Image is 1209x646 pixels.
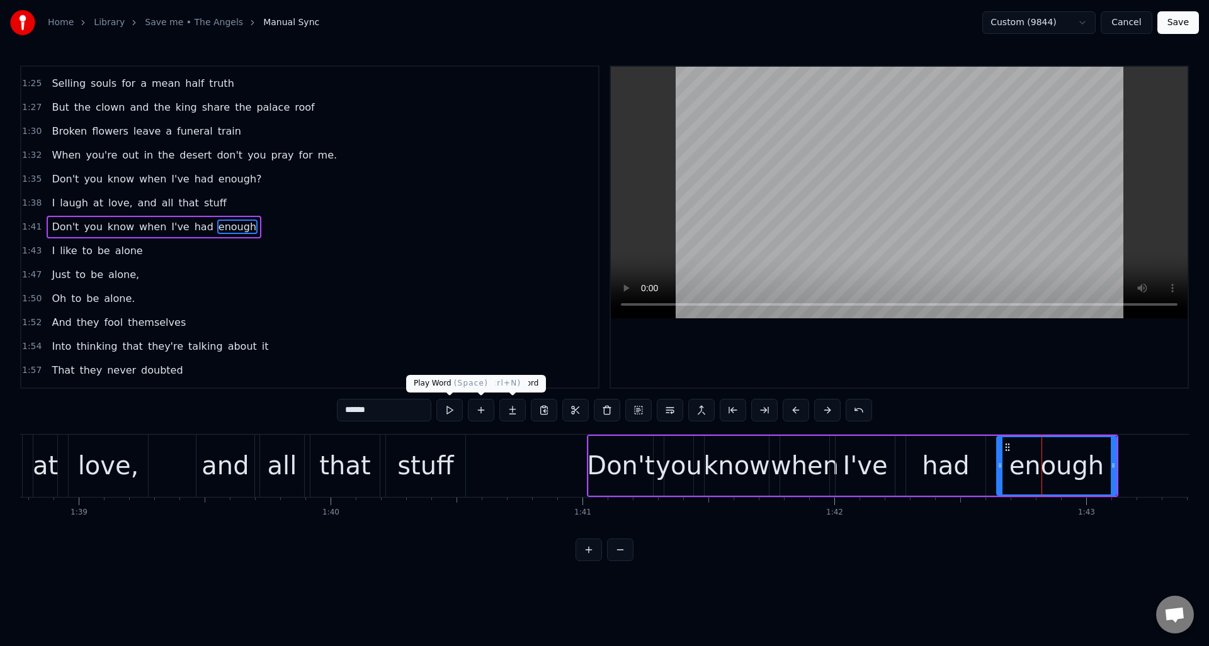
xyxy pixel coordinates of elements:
[215,148,244,162] span: don't
[22,173,42,186] span: 1:35
[103,315,124,330] span: fool
[397,447,453,484] div: stuff
[50,220,80,234] span: Don't
[48,16,319,29] nav: breadcrumb
[106,363,137,377] span: never
[59,243,78,258] span: like
[22,77,42,90] span: 1:25
[208,76,235,91] span: truth
[85,291,100,306] span: be
[1078,508,1095,518] div: 1:43
[138,220,167,234] span: when
[843,447,887,484] div: I've
[217,124,242,138] span: train
[164,124,173,138] span: a
[157,148,176,162] span: the
[71,508,88,518] div: 1:39
[152,100,171,114] span: the
[234,100,253,114] span: the
[771,447,839,484] div: when
[268,447,297,484] div: all
[50,124,88,138] span: Broken
[50,148,82,162] span: When
[826,508,843,518] div: 1:42
[132,124,162,138] span: leave
[184,76,205,91] span: half
[50,100,70,114] span: But
[70,291,82,306] span: to
[22,101,42,114] span: 1:27
[150,76,181,91] span: mean
[121,148,140,162] span: out
[50,76,87,91] span: Selling
[22,149,42,162] span: 1:32
[70,387,82,401] span: to
[437,375,528,393] div: Add Word
[96,243,111,258] span: be
[227,339,258,354] span: about
[481,375,546,393] div: Add Subword
[103,387,136,401] span: alone,
[107,196,134,210] span: love,
[91,124,130,138] span: flowers
[22,316,42,329] span: 1:52
[1101,11,1152,34] button: Cancel
[120,76,137,91] span: for
[177,196,200,210] span: that
[48,16,74,29] a: Home
[81,243,94,258] span: to
[255,100,291,114] span: palace
[94,100,126,114] span: clown
[33,447,58,484] div: at
[246,148,267,162] span: you
[140,363,184,377] span: doubted
[10,10,35,35] img: youka
[176,124,214,138] span: funeral
[78,363,103,377] span: they
[170,172,190,186] span: I've
[263,16,319,29] span: Manual Sync
[203,196,228,210] span: stuff
[22,221,42,233] span: 1:41
[187,339,224,354] span: talking
[317,148,339,162] span: me.
[107,267,140,282] span: alone,
[59,196,89,210] span: laugh
[106,220,135,234] span: know
[1156,596,1194,633] a: Open chat
[1009,447,1104,484] div: enough
[454,379,488,387] span: ( Space )
[50,315,72,330] span: And
[293,100,315,114] span: roof
[201,447,249,484] div: and
[22,292,42,305] span: 1:50
[50,291,67,306] span: Oh
[114,243,144,258] span: alone
[50,339,72,354] span: Into
[161,196,175,210] span: all
[170,220,190,234] span: I've
[406,375,496,393] div: Play Word
[92,196,105,210] span: at
[145,16,243,29] a: Save me • The Angels
[73,100,92,114] span: the
[22,340,42,353] span: 1:54
[587,447,654,484] div: Don't
[1157,11,1199,34] button: Save
[922,447,969,484] div: had
[103,291,136,306] span: alone.
[193,172,215,186] span: had
[574,508,591,518] div: 1:41
[50,243,56,258] span: I
[484,379,521,387] span: ( Ctrl+N )
[127,315,187,330] span: themselves
[193,220,215,234] span: had
[106,172,135,186] span: know
[50,363,76,377] span: That
[75,339,118,354] span: thinking
[217,172,263,186] span: enough?
[89,267,105,282] span: be
[74,267,87,282] span: to
[76,315,101,330] span: they
[217,220,258,234] span: enough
